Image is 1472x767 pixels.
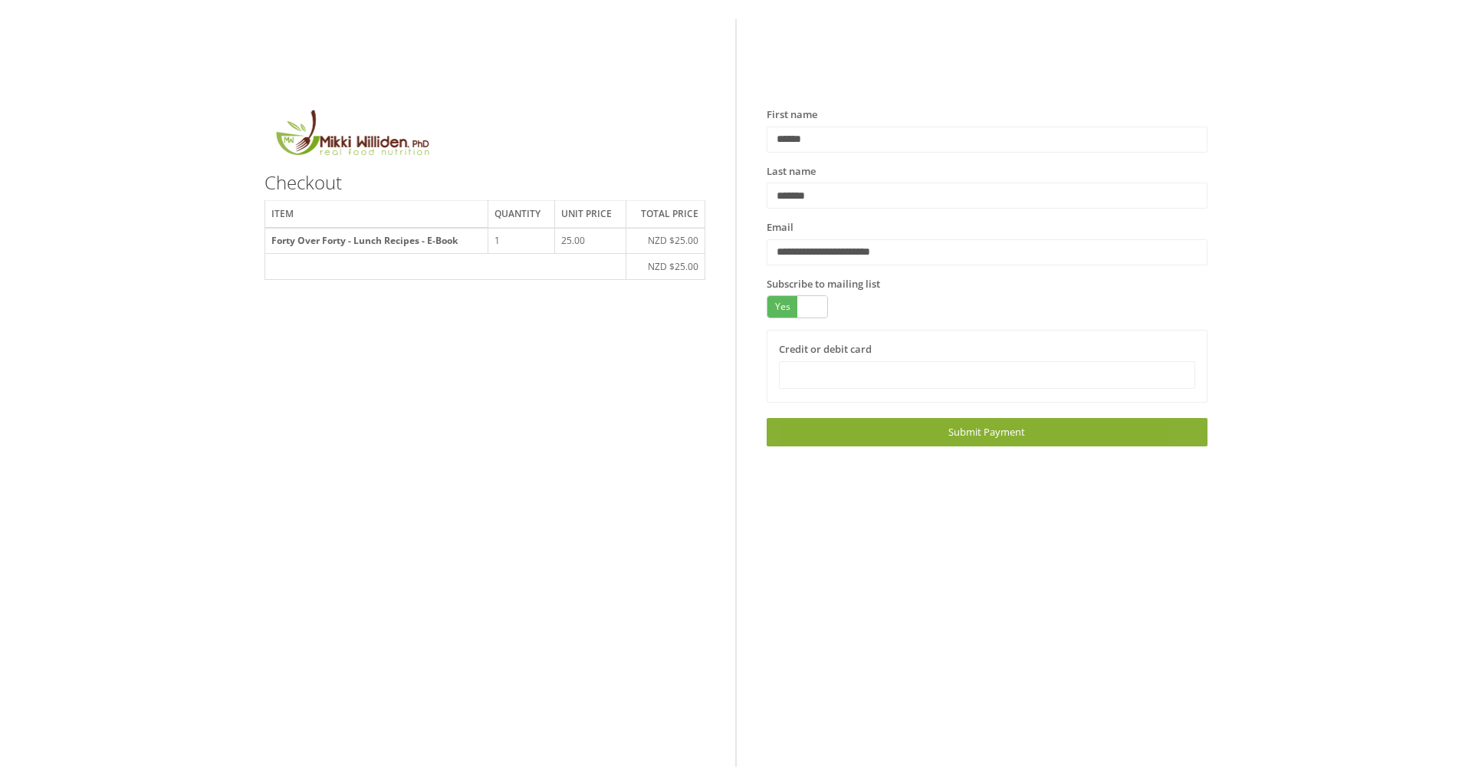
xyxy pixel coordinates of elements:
[264,228,488,254] th: Forty Over Forty - Lunch Recipes - E-Book
[767,164,816,179] label: Last name
[554,201,626,228] th: Unit price
[767,418,1207,446] a: Submit Payment
[626,201,705,228] th: Total price
[554,228,626,254] td: 25.00
[767,107,817,123] label: First name
[264,107,439,165] img: MikkiLogoMain.png
[264,201,488,228] th: Item
[767,220,793,235] label: Email
[789,368,1185,381] iframe: Secure card payment input frame
[626,228,705,254] td: NZD $25.00
[779,342,872,357] label: Credit or debit card
[264,173,705,193] h3: Checkout
[767,296,797,318] span: Yes
[626,254,705,280] td: NZD $25.00
[488,228,554,254] td: 1
[488,201,554,228] th: Quantity
[767,277,880,292] label: Subscribe to mailing list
